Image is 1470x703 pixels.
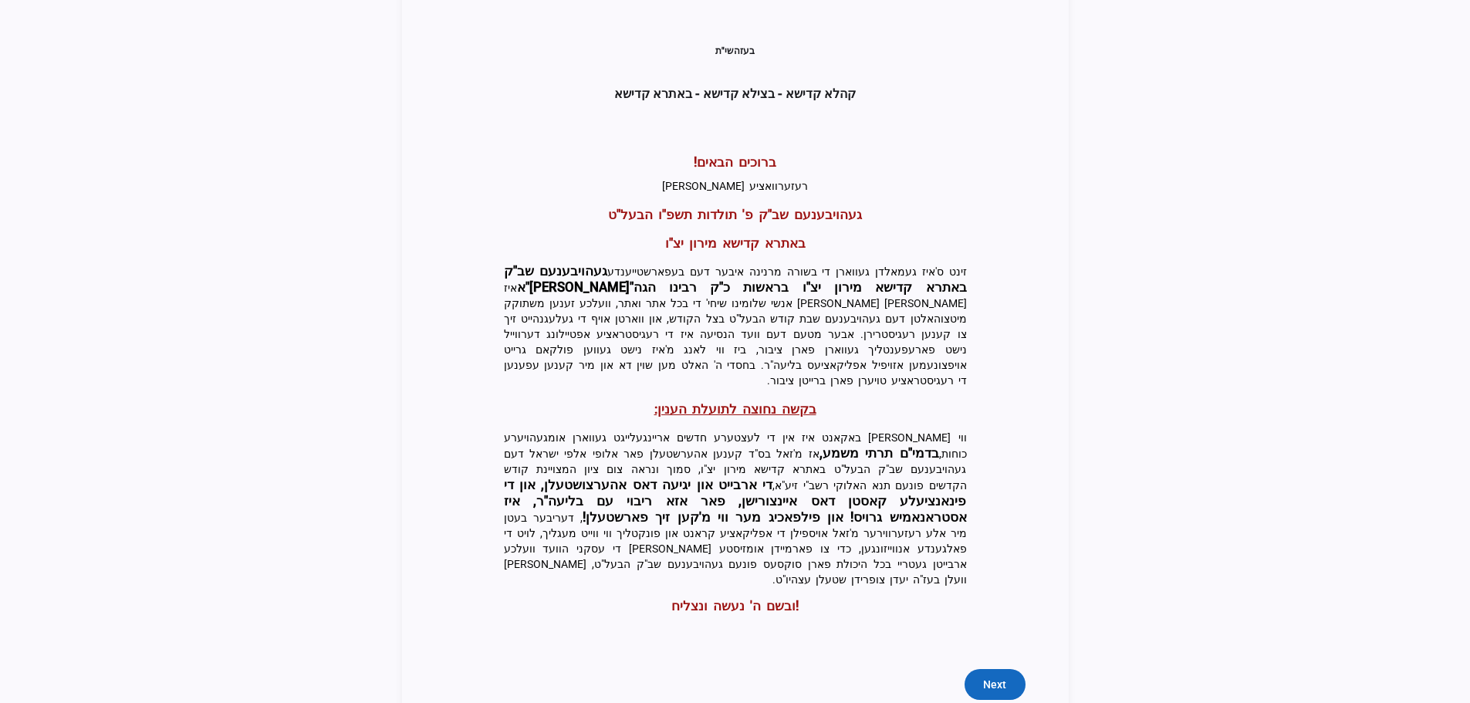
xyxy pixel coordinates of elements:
[504,178,967,194] div: רעזערוואציע [PERSON_NAME]
[504,598,967,613] div: !ובשם ה' נעשה ונצליח
[504,235,967,251] h3: באתרא קדישא מירון יצ"ו
[504,263,967,388] p: זינט ס'איז געמאלדן געווארן די בשורה מרנינה איבער דעם בעפארשטייענדע איז [PERSON_NAME] [PERSON_NAME...
[504,263,967,295] span: געהויבענעם שב"ק באתרא קדישא מירון יצ"ו בראשות כ"ק רבינו הגה"[PERSON_NAME]"א
[965,669,1025,700] button: Next
[504,430,967,587] p: ווי [PERSON_NAME] באקאנט איז אין די לעצטערע חדשים אריינגעלייגט געווארן אומגעהויערע כוחות, אז מ'זא...
[504,401,967,417] h3: בקשה נחוצה לתועלת הענין:
[819,445,939,461] span: בדמי"ם תרתי משמע,
[715,43,755,59] h5: בעזהשי"ת
[504,207,967,222] h3: געהויבענעם שב"ק פ' תולדות תשפ"ו הבעל"ט
[504,477,967,525] span: די ארבייט און יגיעה דאס אהערצושטעלן, און די פינאנציעלע קאסטן דאס איינצורישן, פאר אזא ריבוי עם בלי...
[614,86,856,102] h3: קהלא קדישא - בצילא קדישא - באתרא קדישא
[983,677,1006,692] span: Next
[504,154,967,170] h1: ברוכים הבאים!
